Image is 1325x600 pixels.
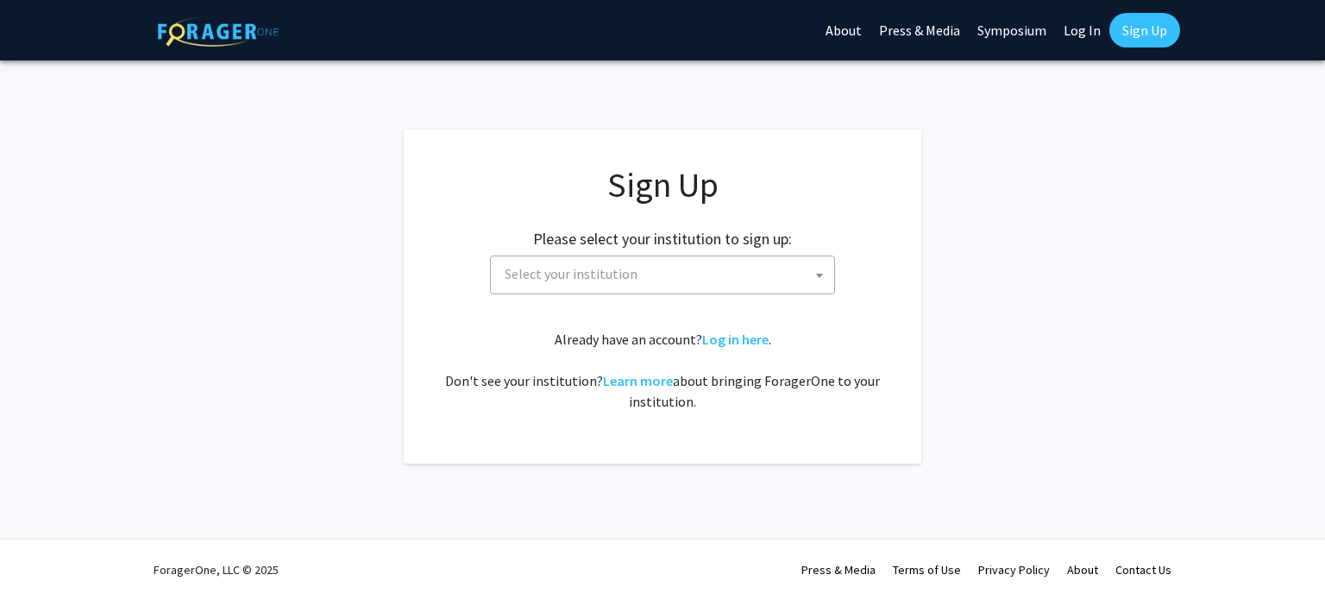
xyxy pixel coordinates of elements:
a: Log in here [702,331,769,348]
h2: Please select your institution to sign up: [533,230,792,249]
a: About [1067,562,1098,578]
div: Already have an account? . Don't see your institution? about bringing ForagerOne to your institut... [438,329,887,412]
a: Contact Us [1115,562,1171,578]
a: Privacy Policy [978,562,1050,578]
a: Press & Media [801,562,876,578]
div: ForagerOne, LLC © 2025 [154,540,279,600]
span: Select your institution [490,256,835,294]
a: Learn more about bringing ForagerOne to your institution [603,372,673,389]
span: Select your institution [505,265,637,282]
a: Sign Up [1109,13,1180,47]
img: ForagerOne Logo [158,16,279,47]
h1: Sign Up [438,164,887,205]
span: Select your institution [498,256,834,292]
a: Terms of Use [893,562,961,578]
